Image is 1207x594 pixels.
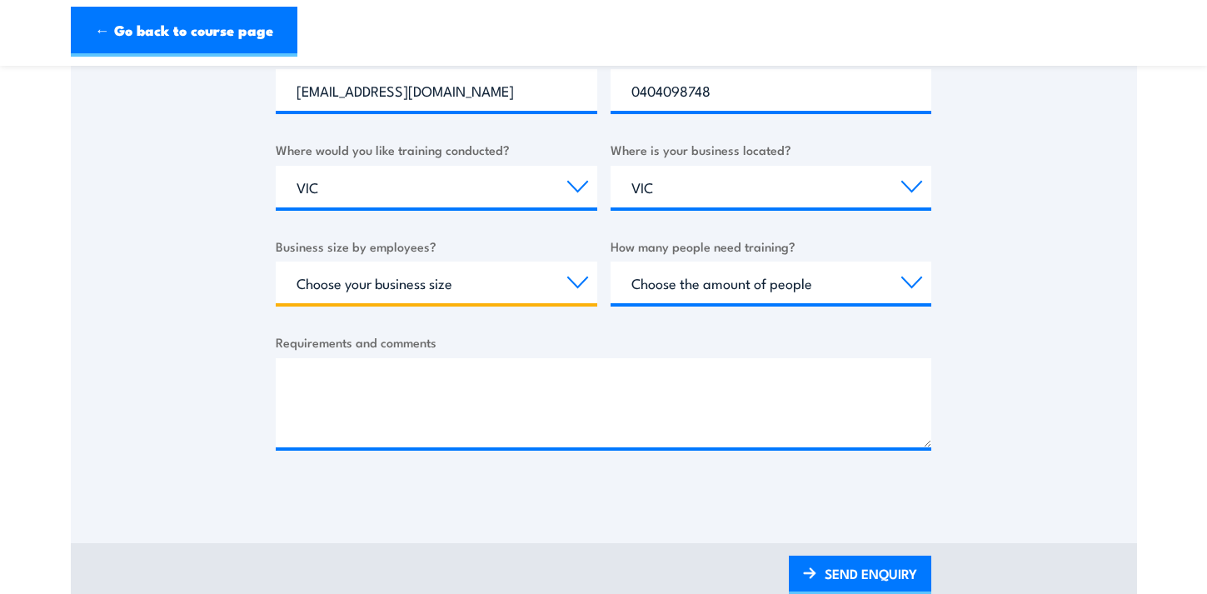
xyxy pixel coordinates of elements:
label: How many people need training? [611,237,932,256]
label: Requirements and comments [276,332,931,352]
label: Business size by employees? [276,237,597,256]
a: ← Go back to course page [71,7,297,57]
label: Where is your business located? [611,140,932,159]
label: Where would you like training conducted? [276,140,597,159]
